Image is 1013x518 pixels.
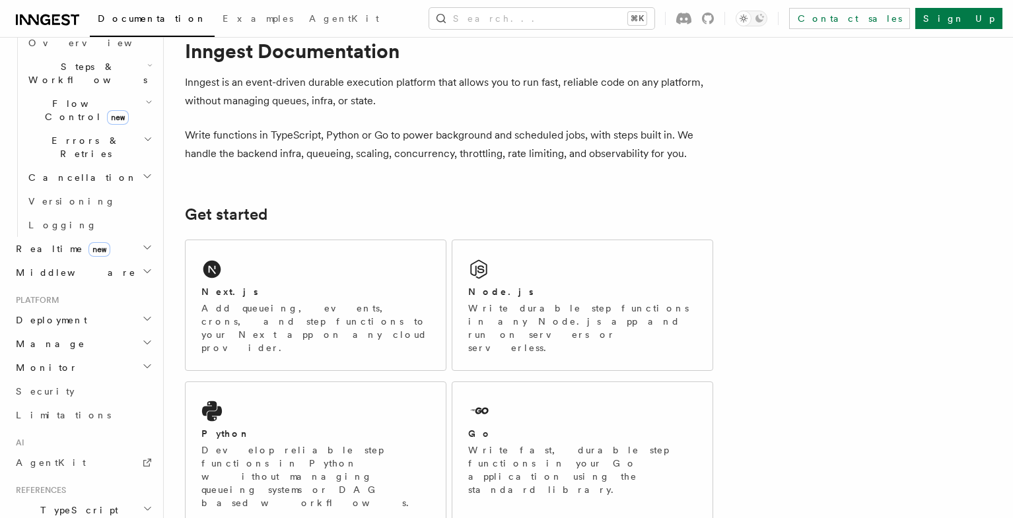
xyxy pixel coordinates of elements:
span: Errors & Retries [23,134,143,160]
span: Platform [11,295,59,306]
a: Get started [185,205,267,224]
p: Inngest is an event-driven durable execution platform that allows you to run fast, reliable code ... [185,73,713,110]
h2: Python [201,427,250,440]
button: Cancellation [23,166,155,189]
kbd: ⌘K [628,12,646,25]
span: AgentKit [309,13,379,24]
span: Manage [11,337,85,350]
span: Monitor [11,361,78,374]
p: Add queueing, events, crons, and step functions to your Next app on any cloud provider. [201,302,430,354]
button: Monitor [11,356,155,379]
a: AgentKit [301,4,387,36]
span: Cancellation [23,171,137,184]
button: Search...⌘K [429,8,654,29]
span: Limitations [16,410,111,420]
p: Write functions in TypeScript, Python or Go to power background and scheduled jobs, with steps bu... [185,126,713,163]
span: Middleware [11,266,136,279]
span: AI [11,437,24,448]
h2: Node.js [468,285,534,298]
a: Overview [23,31,155,55]
h1: Inngest Documentation [185,39,713,63]
a: Limitations [11,403,155,427]
a: Sign Up [915,8,1002,29]
div: Inngest Functions [11,31,155,237]
button: Manage [11,332,155,356]
button: Deployment [11,308,155,332]
span: Logging [28,220,97,230]
a: Examples [215,4,301,36]
span: Documentation [98,13,207,24]
p: Write durable step functions in any Node.js app and run on servers or serverless. [468,302,697,354]
span: Flow Control [23,97,145,123]
p: Develop reliable step functions in Python without managing queueing systems or DAG based workflows. [201,443,430,509]
button: Realtimenew [11,237,155,261]
span: Examples [223,13,293,24]
h2: Go [468,427,492,440]
span: Overview [28,38,164,48]
span: AgentKit [16,457,86,468]
button: Flow Controlnew [23,92,155,129]
a: Security [11,379,155,403]
a: Contact sales [789,8,910,29]
a: Node.jsWrite durable step functions in any Node.js app and run on servers or serverless. [452,240,713,371]
a: Documentation [90,4,215,37]
button: Errors & Retries [23,129,155,166]
span: Realtime [11,242,110,255]
a: AgentKit [11,451,155,474]
span: Steps & Workflows [23,60,147,86]
span: Deployment [11,313,87,327]
button: Steps & Workflows [23,55,155,92]
a: Versioning [23,189,155,213]
span: new [107,110,129,125]
a: Next.jsAdd queueing, events, crons, and step functions to your Next app on any cloud provider. [185,240,446,371]
h2: Next.js [201,285,258,298]
span: new [88,242,110,257]
button: Toggle dark mode [736,11,767,26]
span: References [11,485,66,496]
button: Middleware [11,261,155,284]
a: Logging [23,213,155,237]
span: Security [16,386,75,397]
p: Write fast, durable step functions in your Go application using the standard library. [468,443,697,496]
span: Versioning [28,196,116,207]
